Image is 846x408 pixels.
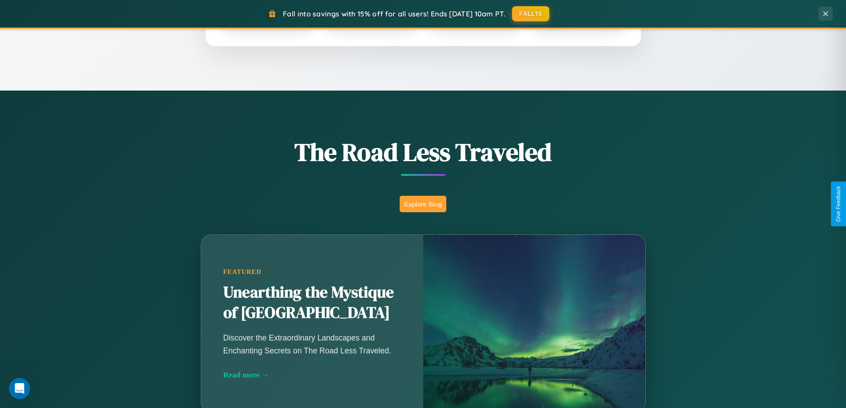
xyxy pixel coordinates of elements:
div: Featured [223,268,401,276]
span: Fall into savings with 15% off for all users! Ends [DATE] 10am PT. [283,9,505,18]
iframe: Intercom live chat [9,378,30,399]
h1: The Road Less Traveled [157,135,690,169]
button: Explore Blog [400,196,446,212]
h2: Unearthing the Mystique of [GEOGRAPHIC_DATA] [223,282,401,323]
p: Discover the Extraordinary Landscapes and Enchanting Secrets on The Road Less Traveled. [223,332,401,357]
button: FALL15 [512,6,549,21]
div: Read more → [223,370,401,380]
div: Give Feedback [835,186,842,222]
